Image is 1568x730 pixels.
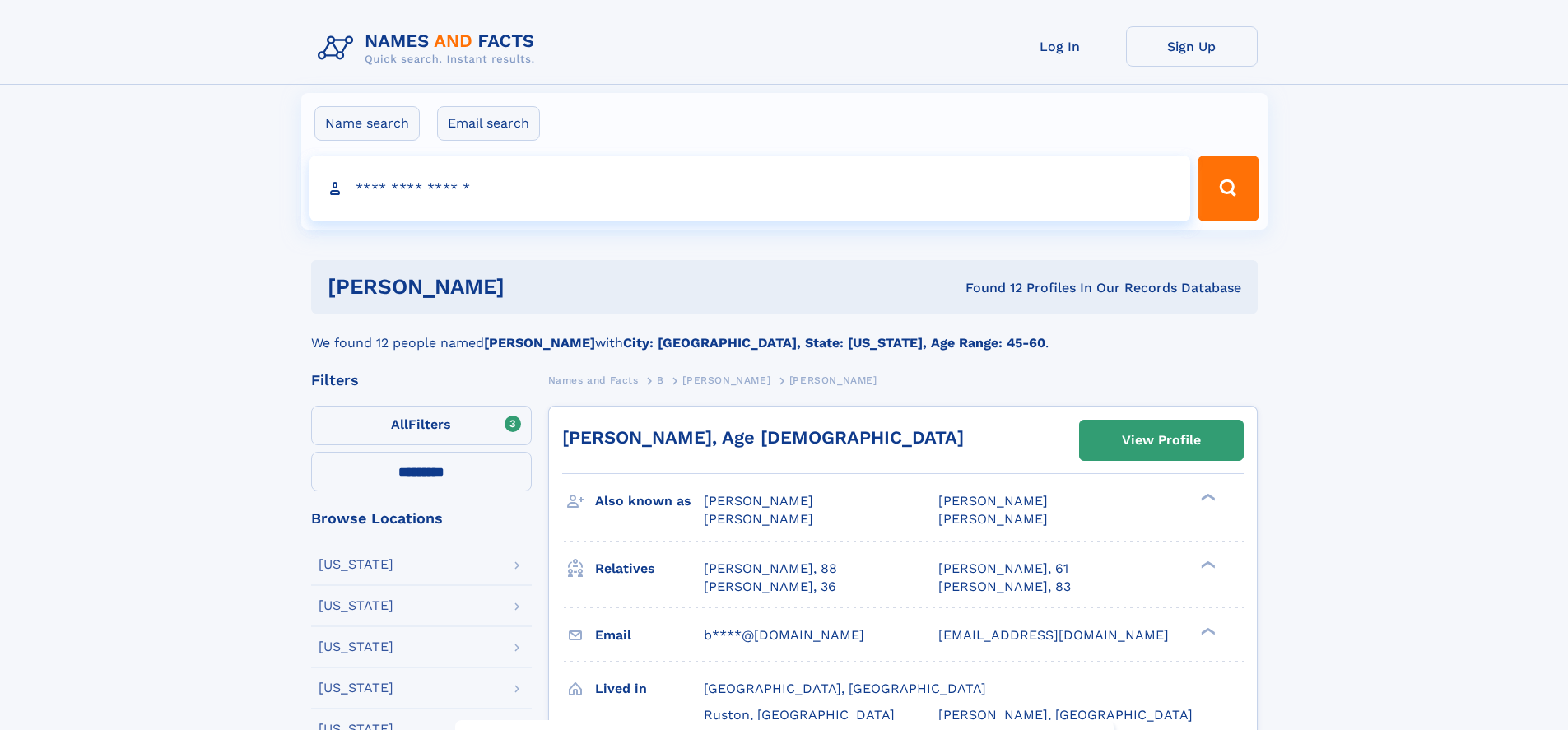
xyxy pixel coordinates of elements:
[938,578,1071,596] a: [PERSON_NAME], 83
[657,370,664,390] a: B
[789,374,877,386] span: [PERSON_NAME]
[1197,559,1217,570] div: ❯
[938,627,1169,643] span: [EMAIL_ADDRESS][DOMAIN_NAME]
[311,373,532,388] div: Filters
[704,511,813,527] span: [PERSON_NAME]
[391,416,408,432] span: All
[938,560,1068,578] a: [PERSON_NAME], 61
[319,558,393,571] div: [US_STATE]
[311,26,548,71] img: Logo Names and Facts
[1126,26,1258,67] a: Sign Up
[735,279,1241,297] div: Found 12 Profiles In Our Records Database
[319,640,393,653] div: [US_STATE]
[311,406,532,445] label: Filters
[682,370,770,390] a: [PERSON_NAME]
[994,26,1126,67] a: Log In
[328,277,735,297] h1: [PERSON_NAME]
[1080,421,1243,460] a: View Profile
[704,560,837,578] a: [PERSON_NAME], 88
[309,156,1191,221] input: search input
[682,374,770,386] span: [PERSON_NAME]
[938,707,1193,723] span: [PERSON_NAME], [GEOGRAPHIC_DATA]
[314,106,420,141] label: Name search
[623,335,1045,351] b: City: [GEOGRAPHIC_DATA], State: [US_STATE], Age Range: 45-60
[595,621,704,649] h3: Email
[595,555,704,583] h3: Relatives
[938,493,1048,509] span: [PERSON_NAME]
[562,427,964,448] a: [PERSON_NAME], Age [DEMOGRAPHIC_DATA]
[311,511,532,526] div: Browse Locations
[548,370,639,390] a: Names and Facts
[1197,625,1217,636] div: ❯
[595,487,704,515] h3: Also known as
[1197,492,1217,503] div: ❯
[704,493,813,509] span: [PERSON_NAME]
[484,335,595,351] b: [PERSON_NAME]
[319,599,393,612] div: [US_STATE]
[311,314,1258,353] div: We found 12 people named with .
[938,511,1048,527] span: [PERSON_NAME]
[657,374,664,386] span: B
[319,681,393,695] div: [US_STATE]
[437,106,540,141] label: Email search
[595,675,704,703] h3: Lived in
[1122,421,1201,459] div: View Profile
[704,578,836,596] a: [PERSON_NAME], 36
[704,681,986,696] span: [GEOGRAPHIC_DATA], [GEOGRAPHIC_DATA]
[704,707,895,723] span: Ruston, [GEOGRAPHIC_DATA]
[1198,156,1259,221] button: Search Button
